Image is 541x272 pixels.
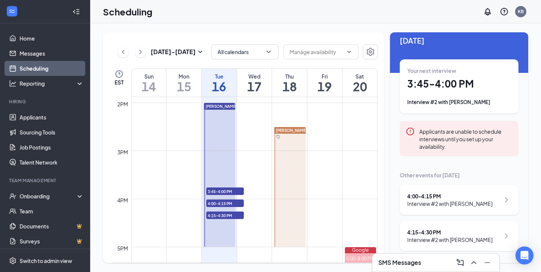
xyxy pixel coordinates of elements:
svg: Notifications [483,7,492,16]
div: 4pm [116,196,130,204]
div: Interview #2 with [PERSON_NAME] [407,98,511,106]
div: KB [518,8,524,15]
a: September 20, 2025 [343,69,377,97]
a: Team [20,204,84,219]
svg: ChevronRight [502,231,511,240]
div: 5pm [116,244,130,252]
span: [PERSON_NAME] [276,128,307,133]
button: ChevronRight [135,46,146,57]
button: ComposeMessage [454,257,466,269]
div: Applicants are unable to schedule interviews until you set up your availability. [419,127,512,150]
a: Sourcing Tools [20,125,84,140]
div: 4:15 - 4:30 PM [407,228,493,236]
a: September 16, 2025 [202,69,237,97]
h1: 17 [237,80,272,93]
a: September 18, 2025 [272,69,307,97]
svg: ChevronLeft [119,47,127,56]
button: Settings [363,44,378,59]
div: Open Intercom Messenger [515,246,533,264]
button: Minimize [481,257,493,269]
a: September 15, 2025 [166,69,201,97]
svg: ChevronUp [469,258,478,267]
svg: WorkstreamLogo [8,8,16,15]
a: Scheduling [20,61,84,76]
div: Sat [343,73,377,80]
h3: SMS Messages [378,258,421,267]
h1: 18 [272,80,307,93]
svg: Settings [366,47,375,56]
h1: Scheduling [103,5,153,18]
svg: Minimize [483,258,492,267]
svg: ChevronRight [137,47,144,56]
div: Interview #2 with [PERSON_NAME] [407,236,493,243]
div: Fri [307,73,342,80]
svg: ChevronRight [502,195,511,204]
svg: Collapse [73,8,80,15]
div: 5:00-8:00 PM [345,255,376,262]
div: Team Management [9,177,82,184]
h1: 3:45 - 4:00 PM [407,77,511,90]
svg: ChevronDown [346,49,352,55]
h3: [DATE] - [DATE] [151,48,196,56]
div: Tue [202,73,237,80]
span: 4:15-4:30 PM [206,212,244,219]
span: [DATE] [400,35,518,46]
svg: Error [406,127,415,136]
a: Talent Network [20,155,84,170]
div: Other events for [DATE] [400,171,518,179]
svg: SmallChevronDown [196,47,205,56]
svg: Clock [115,70,124,79]
a: DocumentsCrown [20,219,84,234]
div: Thu [272,73,307,80]
input: Manage availability [290,48,343,56]
div: Mon [166,73,201,80]
div: Reporting [20,80,84,87]
div: Your next interview [407,67,511,74]
svg: Settings [9,257,17,264]
div: 3pm [116,148,130,156]
div: Sun [131,73,166,80]
a: September 14, 2025 [131,69,166,97]
svg: ChevronDown [265,48,272,56]
a: Job Postings [20,140,84,155]
svg: ComposeMessage [456,258,465,267]
div: Google [345,247,376,253]
div: Onboarding [20,192,77,200]
h1: 14 [131,80,166,93]
h1: 20 [343,80,377,93]
a: September 19, 2025 [307,69,342,97]
div: Hiring [9,98,82,105]
span: [PERSON_NAME] [206,104,237,109]
div: 2pm [116,100,130,108]
svg: Analysis [9,80,17,87]
div: 4:00 - 4:15 PM [407,192,493,200]
div: Wed [237,73,272,80]
div: Interview #2 with [PERSON_NAME] [407,200,493,207]
div: Switch to admin view [20,257,72,264]
span: 3:45-4:00 PM [206,187,244,195]
a: SurveysCrown [20,234,84,249]
svg: UserCheck [9,192,17,200]
button: All calendarsChevronDown [211,44,279,59]
h1: 15 [166,80,201,93]
span: 4:00-4:15 PM [206,199,244,207]
a: Home [20,31,84,46]
svg: Sync [276,135,280,139]
button: ChevronUp [468,257,480,269]
h1: 16 [202,80,237,93]
svg: QuestionInfo [500,7,509,16]
h1: 19 [307,80,342,93]
a: Messages [20,46,84,61]
a: September 17, 2025 [237,69,272,97]
span: EST [115,79,124,86]
button: ChevronLeft [118,46,129,57]
a: Applicants [20,110,84,125]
